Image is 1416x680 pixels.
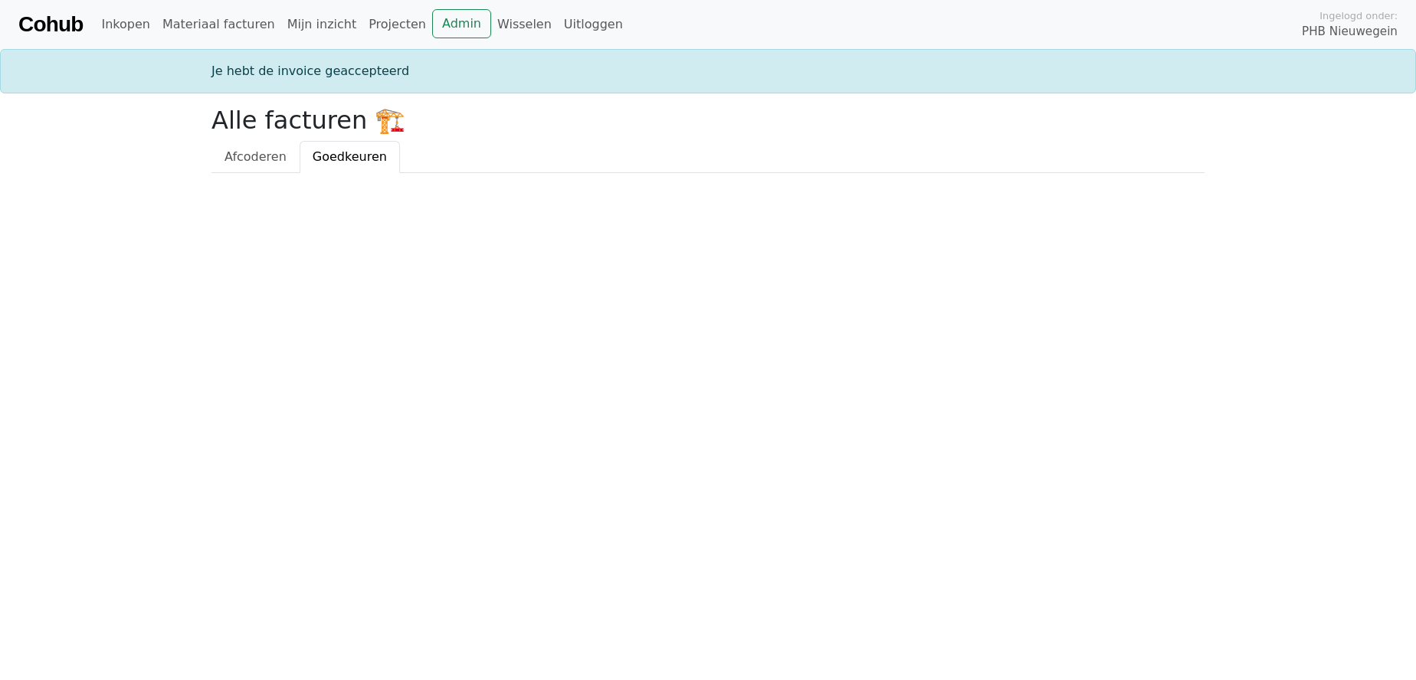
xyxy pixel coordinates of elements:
span: Afcoderen [225,149,287,164]
a: Wisselen [491,9,558,40]
div: Je hebt de invoice geaccepteerd [202,62,1214,80]
a: Afcoderen [211,141,300,173]
h2: Alle facturen 🏗️ [211,106,1205,135]
a: Materiaal facturen [156,9,281,40]
a: Inkopen [95,9,156,40]
span: Goedkeuren [313,149,387,164]
a: Projecten [362,9,432,40]
a: Cohub [18,6,83,43]
span: PHB Nieuwegein [1302,23,1398,41]
a: Goedkeuren [300,141,400,173]
a: Mijn inzicht [281,9,363,40]
a: Admin [432,9,491,38]
span: Ingelogd onder: [1319,8,1398,23]
a: Uitloggen [558,9,629,40]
